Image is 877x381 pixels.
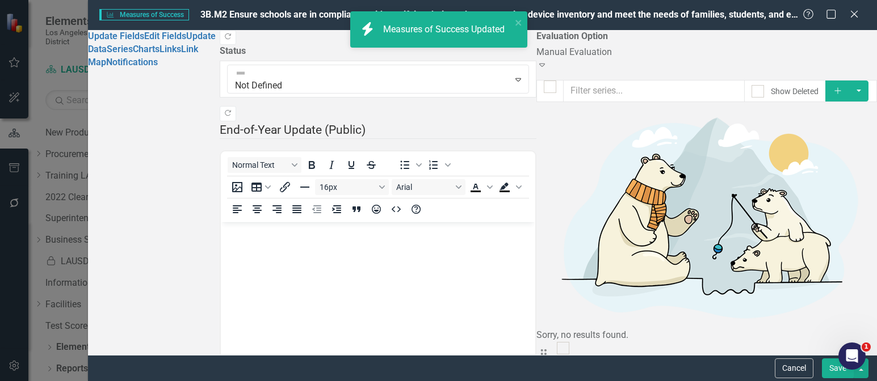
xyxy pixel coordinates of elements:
[267,201,287,217] button: Align right
[220,121,536,139] legend: End-of-Year Update (Public)
[775,358,813,378] button: Cancel
[287,201,307,217] button: Justify
[221,222,535,376] iframe: Rich Text Area
[220,45,246,58] label: Status
[235,67,246,79] img: Not Defined
[383,23,507,36] div: Measures of Success Updated
[536,30,608,43] label: Evaluation Option
[862,342,871,352] span: 1
[307,201,326,217] button: Decrease indent
[347,201,366,217] button: Blockquote
[387,201,406,217] button: HTML Editor
[342,157,361,173] button: Underline
[495,179,523,195] div: Background color Black
[107,44,133,54] a: Series
[247,179,275,195] button: Table
[362,157,381,173] button: Strikethrough
[536,329,877,342] div: Sorry, no results found.
[396,183,452,192] span: Arial
[406,201,426,217] button: Help
[133,44,160,54] a: Charts
[822,358,854,378] button: Save
[228,157,301,173] button: Block Normal Text
[563,80,745,102] input: Filter series...
[320,183,375,192] span: 16px
[247,201,267,217] button: Align center
[275,179,295,195] button: Insert/edit link
[327,201,346,217] button: Increase indent
[322,157,341,173] button: Italic
[771,86,819,97] div: Show Deleted
[392,179,465,195] button: Font Arial
[466,179,494,195] div: Text color Black
[536,102,877,329] img: No results found
[302,157,321,173] button: Bold
[315,179,389,195] button: Font size 16px
[88,44,198,67] a: Link Map
[88,31,144,41] a: Update Fields
[99,9,189,20] span: Measures of Success
[295,179,314,195] button: Horizontal line
[367,201,386,217] button: Emojis
[395,157,423,173] div: Bullet list
[424,157,452,173] div: Numbered list
[106,57,158,67] a: Notifications
[144,31,186,41] a: Edit Fields
[838,342,866,370] iframe: Intercom live chat
[88,31,216,54] a: Update Data
[536,46,877,59] div: Manual Evaluation
[228,179,247,195] button: Insert image
[228,201,247,217] button: Align left
[515,16,523,29] button: close
[232,160,288,170] span: Normal Text
[160,44,181,54] a: Links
